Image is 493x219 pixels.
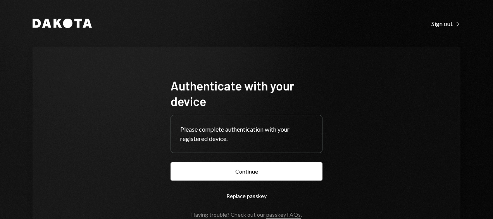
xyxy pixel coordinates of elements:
[171,187,322,205] button: Replace passkey
[171,162,322,181] button: Continue
[171,78,322,109] h1: Authenticate with your device
[191,211,302,218] div: Having trouble? Check out our .
[431,20,460,28] div: Sign out
[180,125,313,143] div: Please complete authentication with your registered device.
[266,211,301,219] a: passkey FAQs
[431,19,460,28] a: Sign out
